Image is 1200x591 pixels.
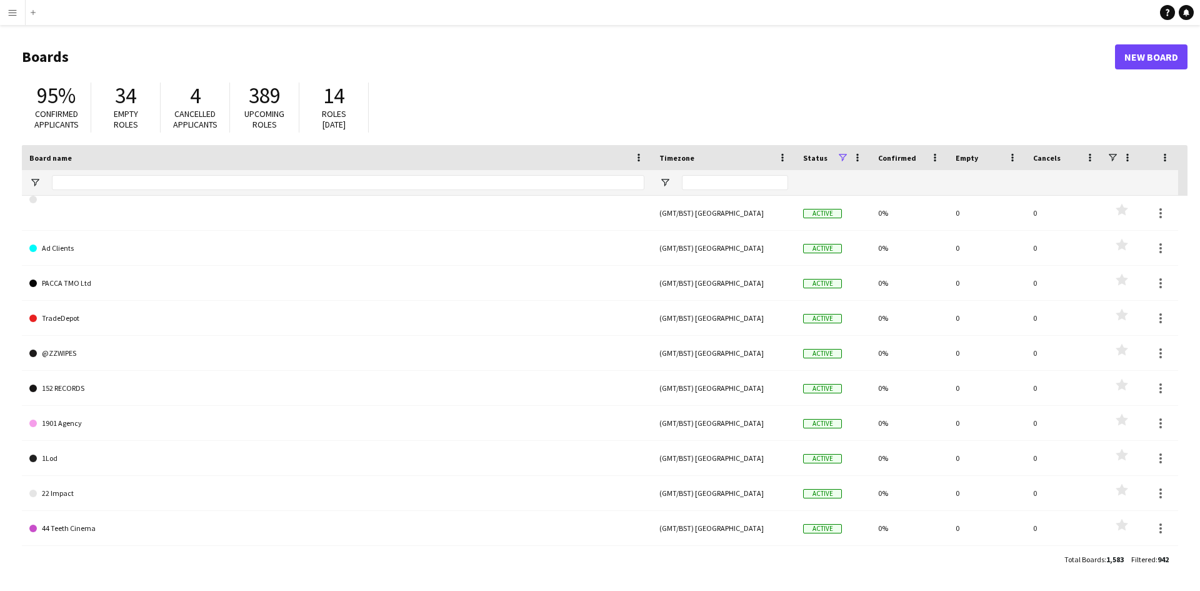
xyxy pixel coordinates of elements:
[1033,153,1061,163] span: Cancels
[1115,44,1187,69] a: New Board
[948,196,1026,230] div: 0
[948,511,1026,545] div: 0
[1131,547,1169,572] div: :
[803,384,842,393] span: Active
[1026,371,1103,405] div: 0
[1026,511,1103,545] div: 0
[29,266,644,301] a: PACCA TMO Ltd
[29,406,644,441] a: 1901 Agency
[29,231,644,266] a: Ad Clients
[34,108,79,130] span: Confirmed applicants
[659,153,694,163] span: Timezone
[948,406,1026,440] div: 0
[1026,546,1103,580] div: 0
[652,511,796,545] div: (GMT/BST) [GEOGRAPHIC_DATA]
[1026,476,1103,510] div: 0
[948,266,1026,300] div: 0
[803,349,842,358] span: Active
[29,301,644,336] a: TradeDepot
[1064,555,1104,564] span: Total Boards
[878,153,916,163] span: Confirmed
[29,336,644,371] a: @ZZWIPES
[948,231,1026,265] div: 0
[871,511,948,545] div: 0%
[37,82,76,109] span: 95%
[871,406,948,440] div: 0%
[249,82,281,109] span: 389
[1106,555,1124,564] span: 1,583
[682,175,788,190] input: Timezone Filter Input
[1026,301,1103,335] div: 0
[114,108,138,130] span: Empty roles
[948,301,1026,335] div: 0
[871,196,948,230] div: 0%
[1131,555,1156,564] span: Filtered
[190,82,201,109] span: 4
[652,336,796,370] div: (GMT/BST) [GEOGRAPHIC_DATA]
[871,266,948,300] div: 0%
[652,546,796,580] div: (GMT/BST) [GEOGRAPHIC_DATA]
[1157,555,1169,564] span: 942
[803,209,842,218] span: Active
[948,476,1026,510] div: 0
[115,82,136,109] span: 34
[803,524,842,533] span: Active
[652,301,796,335] div: (GMT/BST) [GEOGRAPHIC_DATA]
[659,177,671,188] button: Open Filter Menu
[29,153,72,163] span: Board name
[948,546,1026,580] div: 0
[322,108,346,130] span: Roles [DATE]
[1064,547,1124,572] div: :
[948,336,1026,370] div: 0
[871,546,948,580] div: 0%
[29,441,644,476] a: 1Lod
[1026,441,1103,475] div: 0
[956,153,978,163] span: Empty
[803,489,842,498] span: Active
[871,231,948,265] div: 0%
[948,371,1026,405] div: 0
[871,301,948,335] div: 0%
[1026,266,1103,300] div: 0
[1026,406,1103,440] div: 0
[652,476,796,510] div: (GMT/BST) [GEOGRAPHIC_DATA]
[871,476,948,510] div: 0%
[803,454,842,463] span: Active
[323,82,344,109] span: 14
[1026,196,1103,230] div: 0
[652,266,796,300] div: (GMT/BST) [GEOGRAPHIC_DATA]
[803,314,842,323] span: Active
[803,419,842,428] span: Active
[29,177,41,188] button: Open Filter Menu
[652,196,796,230] div: (GMT/BST) [GEOGRAPHIC_DATA]
[871,336,948,370] div: 0%
[652,371,796,405] div: (GMT/BST) [GEOGRAPHIC_DATA]
[1026,231,1103,265] div: 0
[1026,336,1103,370] div: 0
[29,371,644,406] a: 152 RECORDS
[22,48,1115,66] h1: Boards
[948,441,1026,475] div: 0
[871,441,948,475] div: 0%
[652,441,796,475] div: (GMT/BST) [GEOGRAPHIC_DATA]
[29,546,644,581] a: A & A
[52,175,644,190] input: Board name Filter Input
[871,371,948,405] div: 0%
[803,279,842,288] span: Active
[29,511,644,546] a: 44 Teeth Cinema
[244,108,284,130] span: Upcoming roles
[29,476,644,511] a: 22 Impact
[173,108,217,130] span: Cancelled applicants
[652,406,796,440] div: (GMT/BST) [GEOGRAPHIC_DATA]
[652,231,796,265] div: (GMT/BST) [GEOGRAPHIC_DATA]
[803,153,827,163] span: Status
[803,244,842,253] span: Active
